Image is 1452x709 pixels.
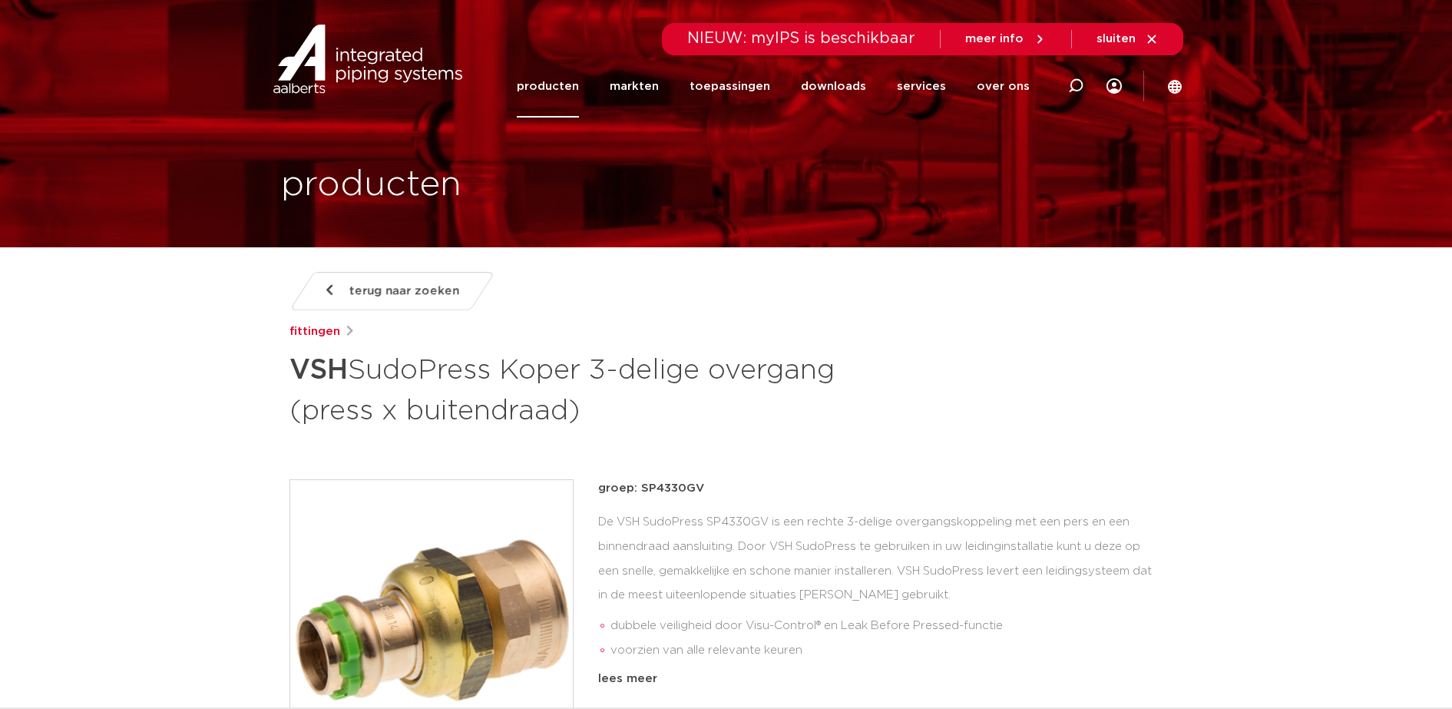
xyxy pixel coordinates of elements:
[690,55,770,118] a: toepassingen
[897,55,946,118] a: services
[598,479,1163,498] p: groep: SP4330GV
[610,663,1163,687] li: duidelijke herkenning van materiaal en afmeting
[1106,55,1122,118] div: my IPS
[289,356,348,384] strong: VSH
[598,670,1163,688] div: lees meer
[801,55,866,118] a: downloads
[965,33,1024,45] span: meer info
[289,272,494,310] a: terug naar zoeken
[281,161,461,210] h1: producten
[517,55,579,118] a: producten
[610,638,1163,663] li: voorzien van alle relevante keuren
[349,279,459,303] span: terug naar zoeken
[977,55,1030,118] a: over ons
[965,32,1047,46] a: meer info
[1096,32,1159,46] a: sluiten
[610,55,659,118] a: markten
[1096,33,1136,45] span: sluiten
[610,614,1163,638] li: dubbele veiligheid door Visu-Control® en Leak Before Pressed-functie
[687,31,915,46] span: NIEUW: myIPS is beschikbaar
[289,323,340,341] a: fittingen
[598,510,1163,664] div: De VSH SudoPress SP4330GV is een rechte 3-delige overgangskoppeling met een pers en een binnendra...
[289,347,866,430] h1: SudoPress Koper 3-delige overgang (press x buitendraad)
[517,55,1030,118] nav: Menu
